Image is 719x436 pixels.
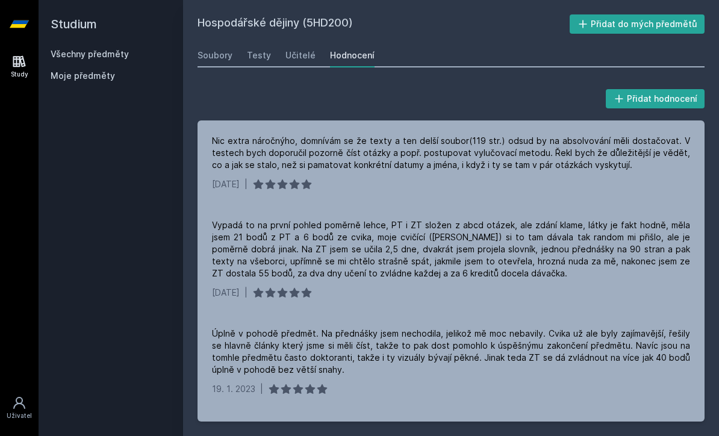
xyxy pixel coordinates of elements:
span: Moje předměty [51,70,115,82]
a: Hodnocení [330,43,375,67]
div: Study [11,70,28,79]
div: Hodnocení [330,49,375,61]
div: | [244,178,247,190]
a: Uživatel [2,390,36,426]
button: Přidat do mých předmětů [570,14,705,34]
div: Soubory [198,49,232,61]
div: Nic extra náročnýho, domnívám se že texty a ten delší soubor(119 str.) odsud by na absolvování mě... [212,135,690,171]
div: Učitelé [285,49,316,61]
a: Všechny předměty [51,49,129,59]
div: Uživatel [7,411,32,420]
div: Vypadá to na první pohled poměrně lehce, PT i ZT složen z abcd otázek, ale zdání klame, látky je ... [212,219,690,279]
h2: Hospodářské dějiny (5HD200) [198,14,570,34]
div: [DATE] [212,178,240,190]
div: [DATE] [212,287,240,299]
a: Testy [247,43,271,67]
a: Učitelé [285,43,316,67]
div: Testy [247,49,271,61]
div: | [260,383,263,395]
div: Úplně v pohodě předmět. Na přednášky jsem nechodila, jelikož mě moc nebavily. Cvika už ale byly z... [212,328,690,376]
a: Soubory [198,43,232,67]
div: | [244,287,247,299]
div: 19. 1. 2023 [212,383,255,395]
button: Přidat hodnocení [606,89,705,108]
a: Study [2,48,36,85]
